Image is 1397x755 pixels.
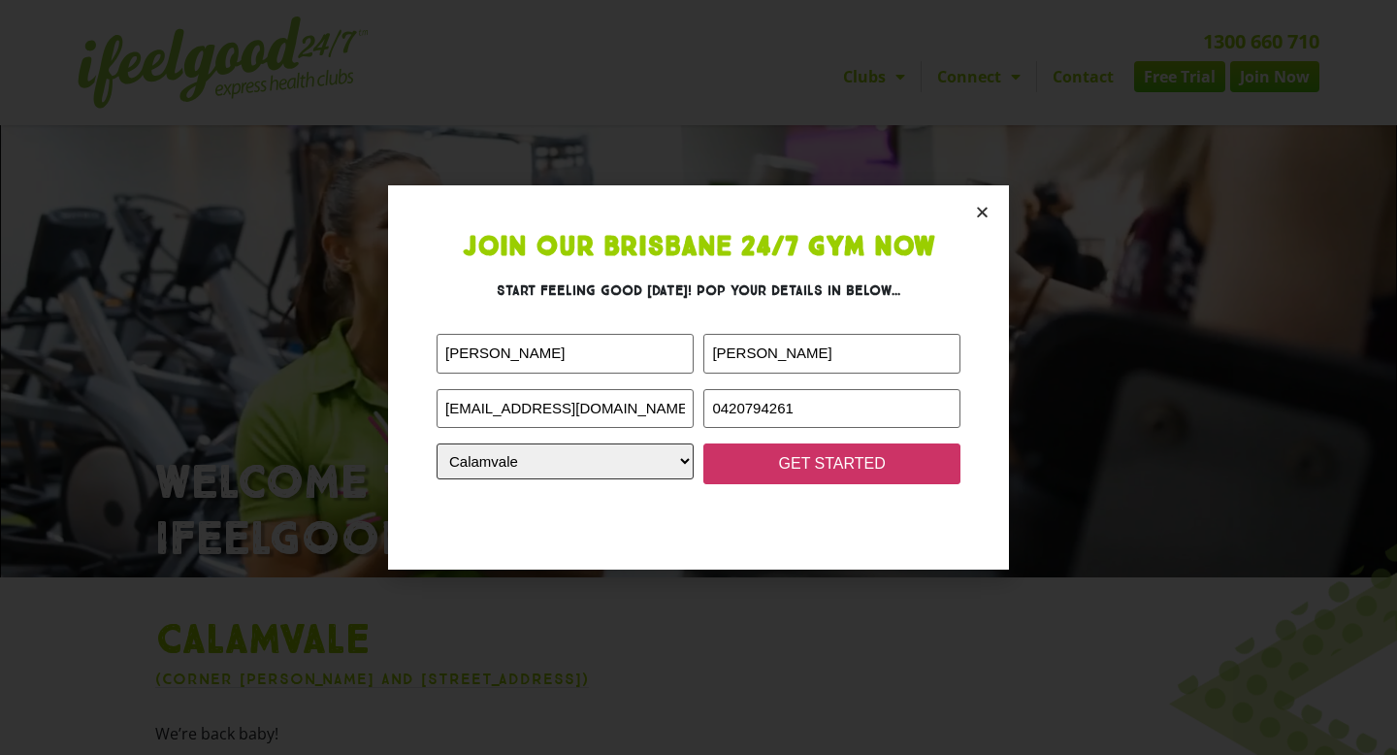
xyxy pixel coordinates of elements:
[975,205,990,219] a: Close
[437,280,960,301] h3: Start feeling good [DATE]! Pop your details in below...
[703,334,960,374] input: LAST NAME
[437,334,694,374] input: FIRST NAME
[703,389,960,429] input: PHONE
[437,389,694,429] input: Email
[437,234,960,261] h1: Join Our Brisbane 24/7 Gym Now
[703,443,960,484] input: GET STARTED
